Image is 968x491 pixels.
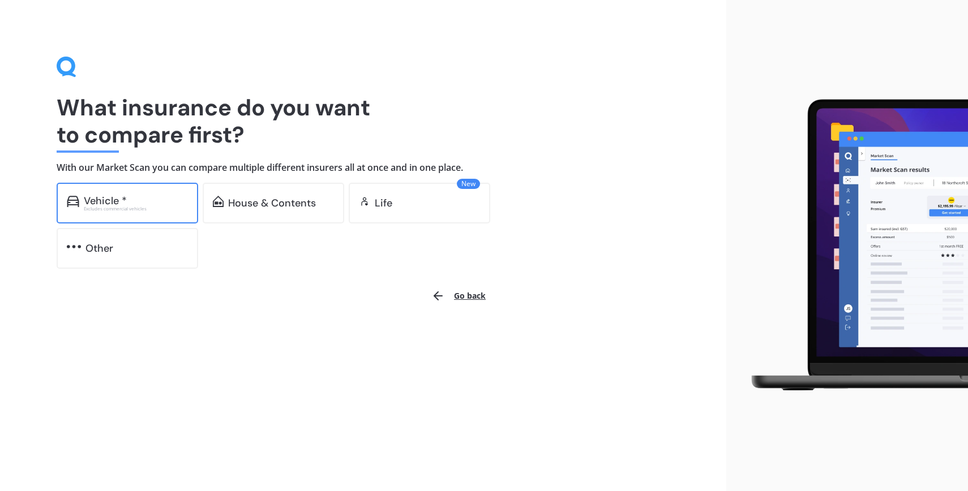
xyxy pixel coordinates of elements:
[67,196,79,207] img: car.f15378c7a67c060ca3f3.svg
[425,282,492,309] button: Go back
[375,197,392,209] div: Life
[213,196,224,207] img: home-and-contents.b802091223b8502ef2dd.svg
[359,196,370,207] img: life.f720d6a2d7cdcd3ad642.svg
[457,179,480,189] span: New
[228,197,316,209] div: House & Contents
[85,243,113,254] div: Other
[67,241,81,252] img: other.81dba5aafe580aa69f38.svg
[57,94,670,148] h1: What insurance do you want to compare first?
[84,206,188,211] div: Excludes commercial vehicles
[57,162,670,174] h4: With our Market Scan you can compare multiple different insurers all at once and in one place.
[84,195,127,206] div: Vehicle *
